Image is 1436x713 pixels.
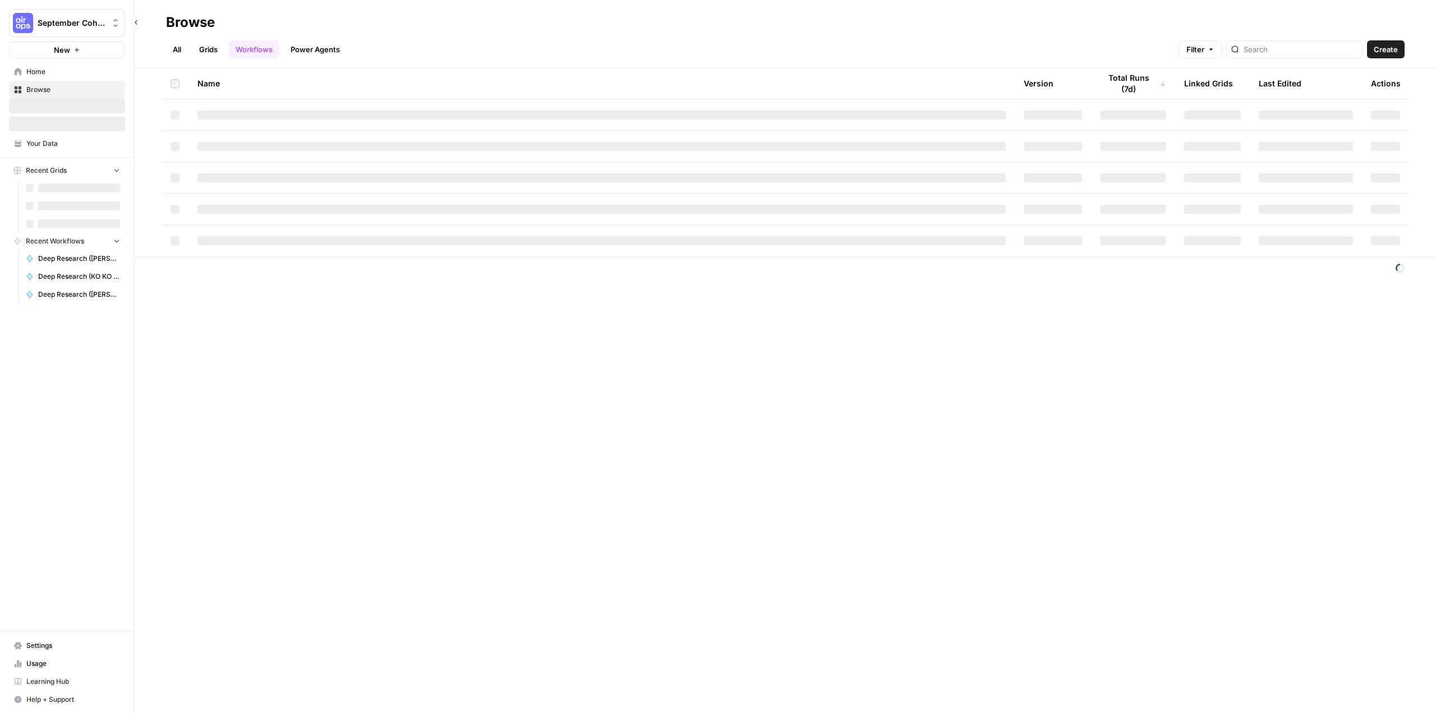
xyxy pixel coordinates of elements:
button: Recent Grids [9,162,125,179]
a: Power Agents [284,40,347,58]
div: Linked Grids [1184,68,1233,99]
button: Help + Support [9,691,125,709]
span: Home [26,67,120,77]
a: Deep Research ([PERSON_NAME]) [21,250,125,268]
button: New [9,42,125,58]
a: Your Data [9,135,125,153]
a: Usage [9,655,125,673]
div: Name [197,68,1006,99]
a: Deep Research ([PERSON_NAME]) [21,286,125,303]
span: Learning Hub [26,677,120,687]
div: Total Runs (7d) [1100,68,1166,99]
button: Create [1367,40,1405,58]
a: Workflows [229,40,279,58]
button: Filter [1179,40,1222,58]
div: Version [1024,68,1053,99]
div: Last Edited [1259,68,1301,99]
span: Recent Grids [26,165,67,176]
span: Deep Research ([PERSON_NAME]) [38,289,120,300]
span: Filter [1186,44,1204,55]
img: September Cohort Logo [13,13,33,33]
a: Home [9,63,125,81]
span: New [54,44,70,56]
span: Recent Workflows [26,236,84,246]
span: Deep Research ([PERSON_NAME]) [38,254,120,264]
a: Grids [192,40,224,58]
a: Deep Research (KO KO K O) [21,268,125,286]
span: Settings [26,641,120,651]
button: Recent Workflows [9,233,125,250]
div: Actions [1371,68,1401,99]
a: All [166,40,188,58]
input: Search [1244,44,1357,55]
span: Your Data [26,139,120,149]
span: Usage [26,659,120,669]
button: Workspace: September Cohort [9,9,125,37]
a: Learning Hub [9,673,125,691]
span: Help + Support [26,694,120,705]
div: Browse [166,13,215,31]
a: Settings [9,637,125,655]
span: Create [1374,44,1398,55]
span: Deep Research (KO KO K O) [38,272,120,282]
span: September Cohort [38,17,105,29]
a: Browse [9,81,125,99]
span: Browse [26,85,120,95]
